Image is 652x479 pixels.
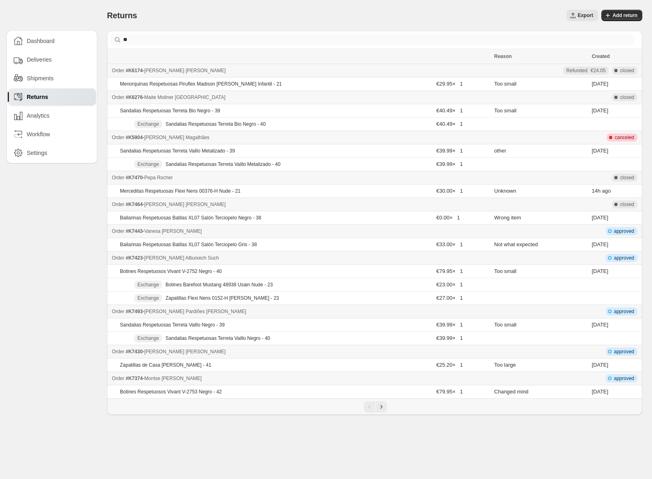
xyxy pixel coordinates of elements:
[112,348,490,356] div: -
[137,295,159,301] span: Exchange
[436,335,463,341] span: €39.99 × 1
[436,161,463,167] span: €39.99 × 1
[566,10,598,21] button: Export
[589,185,642,198] td: ago
[620,201,634,208] span: closed
[112,67,490,75] div: -
[112,255,124,261] span: Order
[120,215,261,221] p: Bailarinas Respetuosas Batilas XL07 Salón Terciopelo Negro - 38
[492,238,590,251] td: Not what expected
[120,81,282,87] p: Menorquinas Respetuosas Piruflex Madison [PERSON_NAME] Infantil - 21
[436,81,463,87] span: €29.95 × 1
[592,81,608,87] time: Thursday, July 24, 2025 at 5:44:43 PM
[592,54,610,59] span: Created
[112,254,490,262] div: -
[592,188,601,194] time: Tuesday, October 14, 2025 at 7:56:24 PM
[492,144,590,158] td: other
[137,335,159,342] span: Exchange
[165,121,265,127] p: Sandalias Respetuosas Terreta Bio Negro - 40
[126,95,143,100] span: #K6276
[436,268,463,274] span: €79.95 × 1
[112,175,124,180] span: Order
[144,202,226,207] span: [PERSON_NAME] [PERSON_NAME]
[120,241,257,248] p: Bailarinas Respetuosas Batilas XL07 Salón Terciopelo Gris - 38
[494,54,512,59] span: Reason
[436,295,463,301] span: €27.00 × 1
[614,348,634,355] span: approved
[592,215,608,221] time: Tuesday, October 14, 2025 at 8:32:45 AM
[614,375,634,382] span: approved
[126,175,143,180] span: #K7470
[436,148,463,154] span: €39.99 × 1
[592,107,608,114] time: Wednesday, July 23, 2025 at 9:57:28 AM
[126,228,143,234] span: #K7443
[614,228,634,234] span: approved
[126,349,143,354] span: #K7430
[120,268,222,275] p: Botines Respetuosos Vivant V-2752 Negro - 40
[436,241,463,247] span: €33.00 × 1
[144,255,219,261] span: [PERSON_NAME] Albuixech Such
[165,281,273,288] p: Botines Barefoot Mustang 48938 Usain Nude - 23
[436,215,460,221] span: €0.00 × 1
[112,376,124,381] span: Order
[144,309,246,314] span: [PERSON_NAME] Pardiñes [PERSON_NAME]
[592,268,608,274] time: Monday, October 13, 2025 at 4:24:07 PM
[614,255,634,261] span: approved
[376,401,387,412] button: Next
[112,307,490,316] div: -
[620,174,634,181] span: closed
[591,67,606,74] span: €24.05
[144,228,202,234] span: Vanesa [PERSON_NAME]
[112,309,124,314] span: Order
[492,211,590,225] td: Wrong item
[620,67,634,74] span: closed
[126,68,143,73] span: #K6174
[492,265,590,278] td: Too small
[120,362,211,368] p: Zapatillas de Casa [PERSON_NAME] - 41
[578,12,593,19] span: Export
[120,107,220,114] p: Sandalias Respetuosas Terreta Bio Negro - 39
[112,133,490,142] div: -
[492,385,590,399] td: Changed mind
[27,37,55,45] span: Dashboard
[492,185,590,198] td: Unknown
[592,389,608,395] time: Sunday, October 12, 2025 at 3:45:59 PM
[112,349,124,354] span: Order
[614,308,634,315] span: approved
[436,281,463,288] span: €23.00 × 1
[566,67,606,74] div: Refunded
[112,174,490,182] div: -
[144,349,226,354] span: [PERSON_NAME] [PERSON_NAME]
[436,389,463,395] span: €79.95 × 1
[27,149,47,157] span: Settings
[436,188,463,194] span: €30.00 × 1
[492,359,590,372] td: Too large
[107,398,642,415] nav: Pagination
[144,135,209,140] span: [PERSON_NAME] Magalhães
[126,376,143,381] span: #K7374
[436,322,463,328] span: €39.99 × 1
[27,74,53,82] span: Shipments
[112,200,490,208] div: -
[144,68,226,73] span: [PERSON_NAME] [PERSON_NAME]
[120,148,235,154] p: Sandalias Respetuosas Terreta Vaillo Metalizado - 39
[492,318,590,332] td: Too small
[592,241,608,247] time: Monday, October 13, 2025 at 6:55:08 PM
[27,93,48,101] span: Returns
[165,161,280,168] p: Sandalias Respetuosas Terreta Vaillo Metalizado - 40
[592,322,608,328] time: Monday, October 13, 2025 at 12:40:00 PM
[107,11,137,20] span: Returns
[112,374,490,382] div: -
[112,228,124,234] span: Order
[592,362,608,368] time: Sunday, October 12, 2025 at 7:47:24 PM
[126,202,143,207] span: #K7464
[27,130,50,138] span: Workflow
[620,94,634,101] span: closed
[112,93,490,101] div: -
[112,227,490,235] div: -
[126,135,143,140] span: #K5904
[120,389,222,395] p: Botines Respetuosos Vivant V-2753 Negro - 42
[120,322,224,328] p: Sandalias Respetuosas Terreta Vaillo Negro - 39
[126,309,143,314] span: #K7493
[492,77,590,91] td: Too small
